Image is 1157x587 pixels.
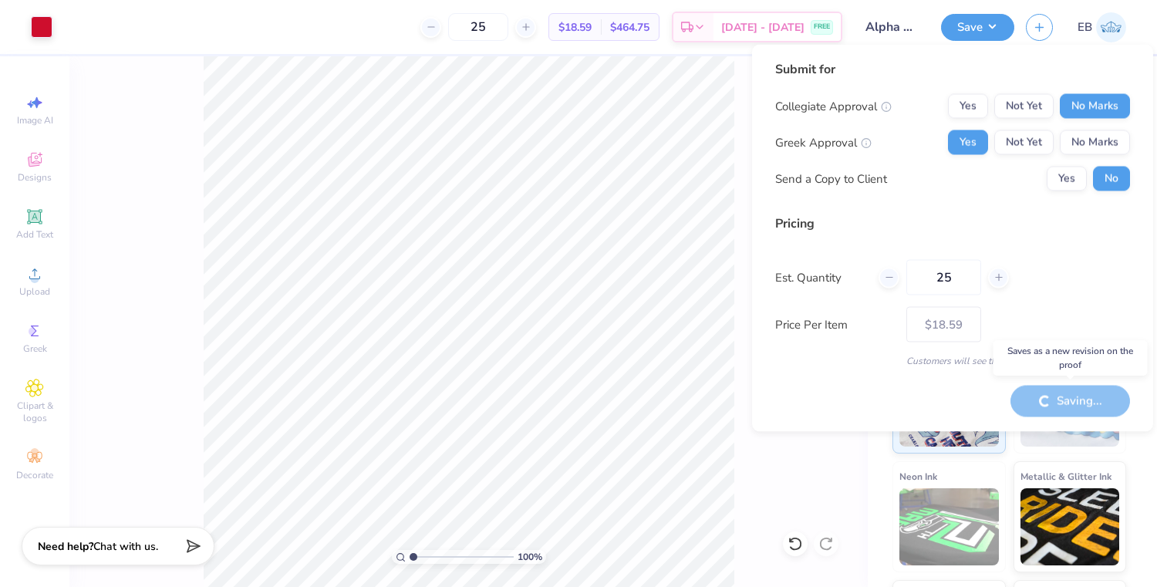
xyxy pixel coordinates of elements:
span: Greek [23,342,47,355]
span: FREE [814,22,830,32]
span: [DATE] - [DATE] [721,19,805,35]
img: Neon Ink [899,488,999,565]
div: Customers will see this price on HQ. [775,354,1130,368]
strong: Need help? [38,539,93,554]
span: Image AI [17,114,53,127]
button: No Marks [1060,130,1130,155]
label: Price Per Item [775,315,895,333]
input: – – [906,260,981,295]
button: Not Yet [994,130,1054,155]
span: $18.59 [558,19,592,35]
div: Pricing [775,214,1130,233]
button: No [1093,167,1130,191]
button: No Marks [1060,94,1130,119]
span: Chat with us. [93,539,158,554]
input: – – [448,13,508,41]
span: Decorate [16,469,53,481]
span: Add Text [16,228,53,241]
div: Saves as a new revision on the proof [993,340,1148,376]
span: 100 % [518,550,542,564]
span: Designs [18,171,52,184]
span: Neon Ink [899,468,937,484]
button: Not Yet [994,94,1054,119]
button: Yes [948,130,988,155]
span: $464.75 [610,19,649,35]
label: Est. Quantity [775,268,867,286]
div: Submit for [775,60,1130,79]
button: Save [941,14,1014,41]
span: EB [1078,19,1092,36]
img: Metallic & Glitter Ink [1020,488,1120,565]
img: Emily Breit [1096,12,1126,42]
div: Greek Approval [775,133,872,151]
button: Yes [948,94,988,119]
span: Metallic & Glitter Ink [1020,468,1111,484]
span: Upload [19,285,50,298]
button: Yes [1047,167,1087,191]
div: Send a Copy to Client [775,170,887,187]
div: Collegiate Approval [775,97,892,115]
span: Clipart & logos [8,400,62,424]
a: EB [1078,12,1126,42]
input: Untitled Design [854,12,929,42]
